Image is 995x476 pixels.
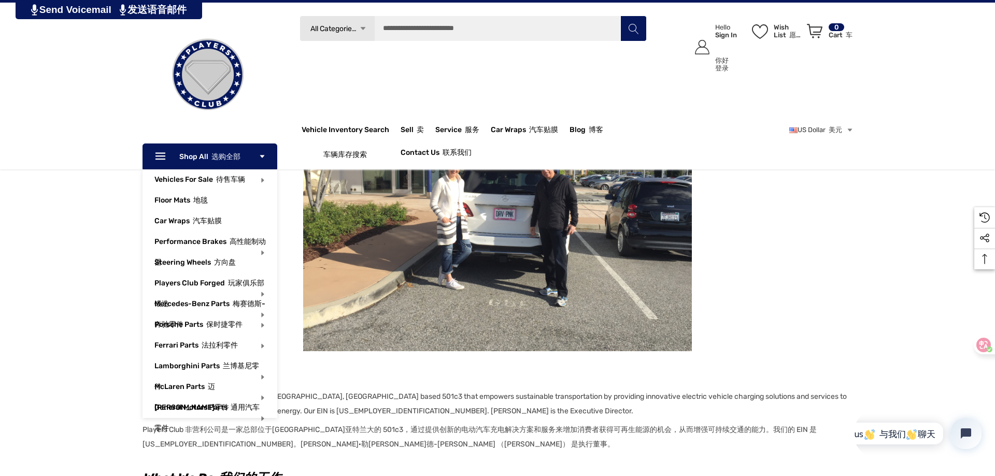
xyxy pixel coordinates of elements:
svg: Icon Arrow Down [359,25,367,33]
img: PjwhLS0gR2VuZXJhdG9yOiBHcmF2aXQuaW8gLS0+PHN2ZyB4bWxucz0iaHR0cDovL3d3dy53My5vcmcvMjAwMC9zdmciIHhtb... [31,4,38,16]
p: 0 [829,23,844,31]
a: Sign in [683,13,742,82]
a: Contact Us [401,148,472,160]
img: PjwhLS0gR2VuZXJhdG9yOiBHcmF2aXQuaW8gLS0+PHN2ZyB4bWxucz0iaHR0cDovL3d3dy53My5vcmcvMjAwMC9zdmciIHhtb... [120,4,126,16]
button: Open chat widget [97,9,128,40]
h2: Mission [143,364,852,383]
a: Ferrari Parts [154,341,238,350]
svg: Review Your Cart [807,24,822,38]
font: 发送语音邮件 [117,4,187,15]
font: 服务 [465,125,479,134]
a: General Motors Parts [154,403,260,432]
font: 汽车贴膜 [193,217,222,225]
svg: Icon Arrow Down [259,153,266,160]
font: 保时捷零件 [206,320,243,329]
font: 卖 [417,125,424,134]
a: Cart with 0 items [802,13,854,53]
font: 待售车辆 [216,175,245,184]
font: 车 [846,31,852,39]
a: Steering Wheels [154,252,277,273]
span: McLaren Parts [154,382,229,414]
p: Sign In [715,31,737,39]
font: 所有类别 [359,24,388,33]
p: Players Club Non Profit Company is an [GEOGRAPHIC_DATA], [GEOGRAPHIC_DATA] based 501c3 that empow... [143,386,852,456]
font: 方向盘 [214,258,236,267]
iframe: Tidio Chat [854,409,990,458]
span: Porsche Parts [154,320,243,331]
a: Floor Mats [154,190,277,211]
img: 👋 [53,20,63,31]
span: Sell [401,125,424,137]
span: Floor Mats [154,196,208,207]
span: Vehicles For Sale [154,175,245,186]
font: Players Club 非营利公司是一家总部位于[GEOGRAPHIC_DATA]亚特兰大的 501c3，通过提供创新的电动汽车充电解决方案和服务来增加消费者获得可再生能源的机会，从而增强可持... [143,425,817,449]
span: Performance Brakes [154,237,266,269]
span: Lamborghini Parts [154,362,259,394]
a: Car Wraps [154,211,277,232]
a: Blog [570,125,603,137]
font: 与我们 聊天 [26,19,82,30]
span: All Categories [310,24,388,33]
a: Porsche Parts [154,320,243,329]
span: Car Wraps [491,125,558,137]
a: McLaren Parts [154,382,229,412]
svg: Wish List [752,24,768,39]
img: 👋 [11,20,21,31]
font: 联系我们 [443,148,472,157]
img: img-9354.jpg [303,60,692,351]
p: 你好 [715,56,729,64]
a: Mercedes-Benz Parts [154,299,265,329]
a: Vehicles For Sale [154,175,245,184]
span: Car Wraps [154,217,222,228]
p: Wish List [774,23,801,39]
font: 博客 [589,125,603,134]
a: Performance Brakes [154,237,266,267]
a: Wish List Wish List 愿望清单 [747,13,802,49]
a: Lamborghini Parts [154,362,259,391]
a: Players Club Forged [154,279,264,308]
svg: Top [974,254,995,264]
a: Sell [401,120,435,140]
span: Mercedes-Benz Parts [154,299,265,331]
font: 美元 [829,126,842,134]
font: 车辆库存搜索 [323,150,367,159]
a: USD [789,120,854,140]
span: Players Club Forged [154,279,264,311]
font: 选购全部 [211,152,240,161]
font: 法拉利零件 [202,341,238,350]
p: Hello [715,23,737,31]
img: Players Club | Cars For Sale [156,23,260,126]
svg: Social Media [979,233,990,243]
p: Cart [829,31,852,39]
span: Ferrari Parts [154,341,238,352]
p: 登录 [715,64,729,72]
a: Service [435,125,479,137]
a: Car Wraps [491,120,570,140]
svg: Icon User Account [695,40,709,54]
p: Shop All [143,143,277,169]
svg: Recently Viewed [979,212,990,223]
a: All Categories 所有类别 Icon Arrow Down Icon Arrow Up [300,16,375,41]
font: 汽车贴膜 [529,125,558,134]
a: Vehicle Inventory Search [302,125,389,162]
span: Steering Wheels [154,258,236,269]
span: General Motors Parts [154,403,260,435]
svg: Icon Line [154,151,169,163]
button: Search [620,16,646,41]
font: 地毯 [193,196,208,205]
